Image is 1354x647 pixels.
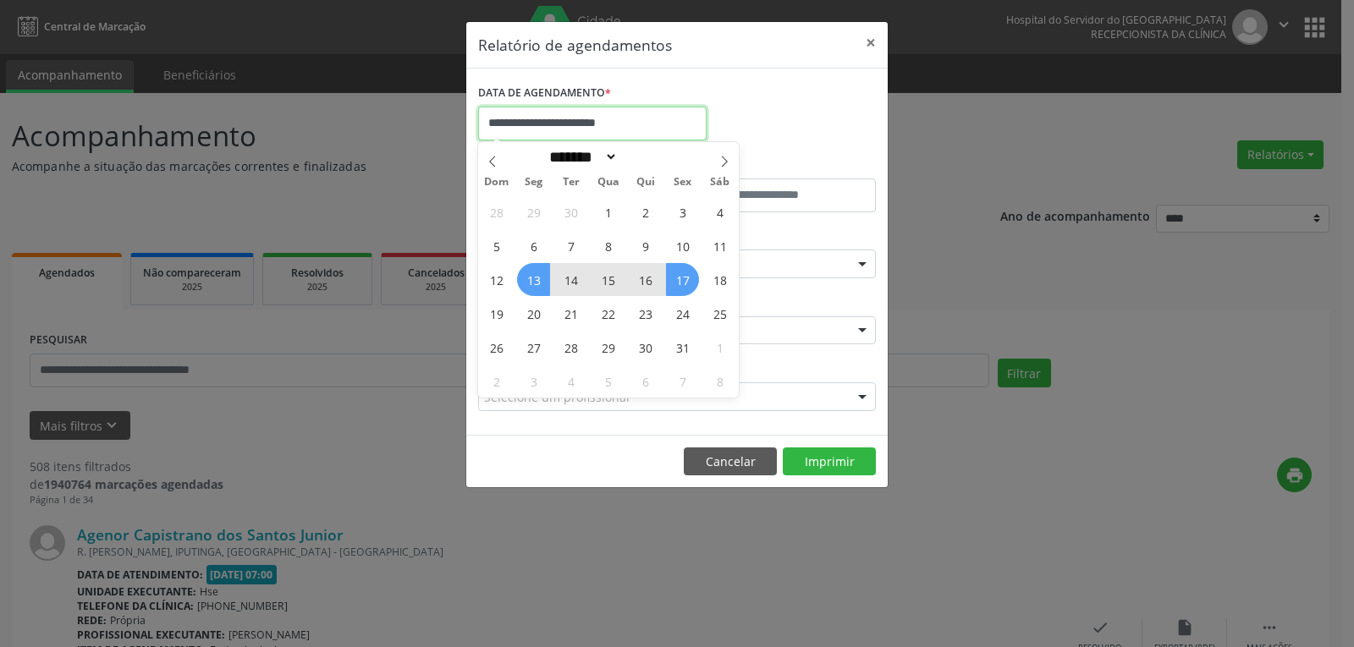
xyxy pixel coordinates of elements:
span: Outubro 20, 2025 [517,297,550,330]
span: Novembro 2, 2025 [480,365,513,398]
span: Outubro 9, 2025 [629,229,662,262]
span: Novembro 4, 2025 [554,365,587,398]
span: Qua [590,177,627,188]
span: Outubro 5, 2025 [480,229,513,262]
span: Outubro 13, 2025 [517,263,550,296]
span: Selecione um profissional [484,388,630,406]
span: Outubro 23, 2025 [629,297,662,330]
span: Outubro 22, 2025 [592,297,625,330]
span: Novembro 8, 2025 [703,365,736,398]
span: Ter [553,177,590,188]
span: Outubro 7, 2025 [554,229,587,262]
span: Sáb [702,177,739,188]
span: Outubro 3, 2025 [666,195,699,228]
span: Outubro 1, 2025 [592,195,625,228]
span: Dom [478,177,515,188]
span: Seg [515,177,553,188]
span: Setembro 30, 2025 [554,195,587,228]
span: Outubro 30, 2025 [629,331,662,364]
h5: Relatório de agendamentos [478,34,672,56]
label: DATA DE AGENDAMENTO [478,80,611,107]
span: Outubro 4, 2025 [703,195,736,228]
span: Outubro 12, 2025 [480,263,513,296]
span: Novembro 3, 2025 [517,365,550,398]
button: Cancelar [684,447,777,476]
span: Setembro 29, 2025 [517,195,550,228]
button: Imprimir [783,447,876,476]
span: Outubro 19, 2025 [480,297,513,330]
span: Novembro 7, 2025 [666,365,699,398]
span: Outubro 14, 2025 [554,263,587,296]
span: Outubro 31, 2025 [666,331,699,364]
span: Novembro 6, 2025 [629,365,662,398]
span: Outubro 29, 2025 [592,331,625,364]
span: Outubro 27, 2025 [517,331,550,364]
span: Sex [664,177,702,188]
span: Qui [627,177,664,188]
span: Outubro 6, 2025 [517,229,550,262]
span: Outubro 17, 2025 [666,263,699,296]
span: Outubro 18, 2025 [703,263,736,296]
select: Month [543,148,618,166]
button: Close [854,22,888,63]
span: Novembro 1, 2025 [703,331,736,364]
input: Year [618,148,674,166]
span: Outubro 10, 2025 [666,229,699,262]
span: Outubro 24, 2025 [666,297,699,330]
span: Outubro 28, 2025 [554,331,587,364]
span: Outubro 21, 2025 [554,297,587,330]
span: Outubro 15, 2025 [592,263,625,296]
span: Novembro 5, 2025 [592,365,625,398]
span: Outubro 26, 2025 [480,331,513,364]
span: Outubro 16, 2025 [629,263,662,296]
span: Outubro 11, 2025 [703,229,736,262]
span: Outubro 2, 2025 [629,195,662,228]
span: Outubro 8, 2025 [592,229,625,262]
span: Setembro 28, 2025 [480,195,513,228]
label: ATÉ [681,152,876,178]
span: Outubro 25, 2025 [703,297,736,330]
